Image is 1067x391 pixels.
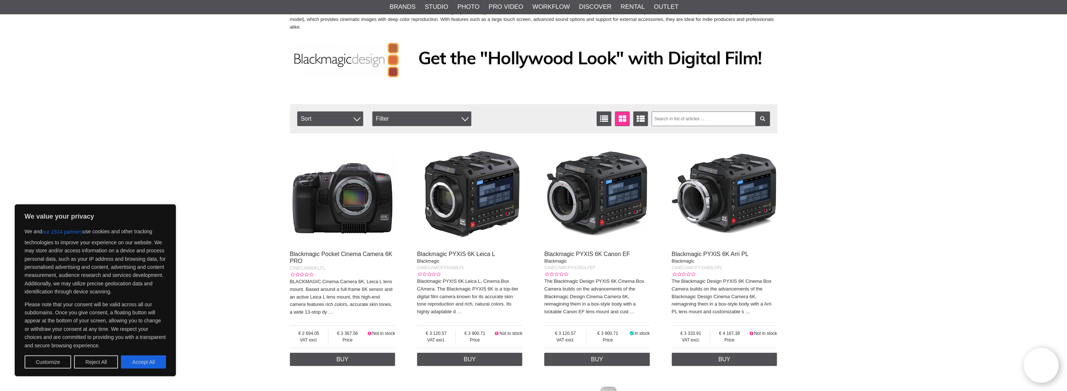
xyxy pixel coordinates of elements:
[417,141,523,246] img: Blackmagic PYXIS 6K Leica L
[672,278,777,316] p: The Blackmagic Design PYXIS 6K Cinema Box Camera builds on the advancements of the Blackmagic Des...
[15,204,176,376] div: We value your privacy
[587,337,629,343] span: Price
[672,271,695,278] div: Customer rating: 0
[372,331,395,336] span: Not in stock
[672,259,694,264] span: Blackmagic
[579,2,612,12] a: Discover
[121,355,166,369] button: Accept All
[544,271,568,278] div: Customer rating: 0
[25,212,166,221] p: We value your privacy
[417,278,523,316] p: Blackmagic PYXIS 6K Leica L, Cinema Box CAmera. The Blackmagic PYXIS 6K is a top-tier digital fil...
[417,330,456,337] span: 3 120.57
[456,337,494,343] span: Price
[390,2,416,12] a: Brands
[710,330,749,337] span: 4 167.39
[710,337,749,343] span: Price
[544,265,595,270] span: CINECAMCPYXD60LFEF
[544,251,630,257] a: Blackmagic PYXIS 6K Canon EF
[629,331,635,336] i: In stock
[328,330,367,337] span: 3 367.56
[615,112,630,126] a: Window
[672,330,710,337] span: 3 333.91
[544,337,586,343] span: VAT excl.
[755,112,770,126] a: Filter
[290,141,395,246] img: Blackmagic Pocket Cinema Camera 6K PRO
[297,112,363,126] span: Sort
[290,330,328,337] span: 2 694.05
[417,259,439,264] span: Blackmagic
[328,309,333,315] a: …
[417,251,495,257] a: Blackmagic PYXIS 6K Leica L
[544,141,650,246] img: Blackmagic PYXIS 6K Canon EF
[417,337,456,343] span: VAT excl.
[672,353,777,366] a: Buy
[290,1,777,31] p: Professional video cameras for in-house productions and film projects. The Blackmagic Pocket Cine...
[672,265,723,270] span: CINECAMCPYXH60LFPL
[587,330,629,337] span: 3 900.71
[749,331,754,336] i: Not in stock
[25,300,166,350] p: Please note that your consent will be valid across all our subdomains. Once you give consent, a f...
[290,278,395,316] p: BLACKMAGIC Cinema Camera 6K, Leica L lens mount. Based around a full-frame 6K sensor and an activ...
[457,309,462,314] a: …
[489,2,523,12] a: Pro Video
[425,2,448,12] a: Studio
[290,36,777,83] img: Blackmagic Design Professional Video Cameras
[290,251,393,264] a: Blackmagic Pocket Cinema Camera 6K PRO
[417,265,465,270] span: CINECAMCPYXA60LFL
[290,266,325,271] span: CINECAM60KLFL
[544,353,650,366] a: Buy
[754,331,777,336] span: Not in stock
[630,309,635,314] a: …
[672,141,777,246] img: Blackmagic PYXIS 6K Arri PL
[74,355,118,369] button: Reject All
[633,112,648,126] a: Extended list
[634,331,650,336] span: In stock
[597,112,611,126] a: List
[544,330,586,337] span: 3 120.57
[290,353,395,366] a: Buy
[494,331,500,336] i: Not in stock
[367,331,372,336] i: Not in stock
[372,112,471,126] div: Filter
[417,271,441,278] div: Customer rating: 0
[544,259,567,264] span: Blackmagic
[25,355,71,369] button: Customize
[457,2,479,12] a: Photo
[544,278,650,316] p: The Blackmagic Design PYXIS 6K Cinema Box Camera builds on the advancements of the Blackmagic Des...
[456,330,494,337] span: 3 900.71
[290,337,328,343] span: VAT excl.
[672,251,749,257] a: Blackmagic PYXIS 6K Arri PL
[621,2,645,12] a: Rental
[417,353,523,366] a: Buy
[654,2,678,12] a: Outlet
[746,309,750,314] a: …
[42,225,83,238] button: our 1514 partners
[328,337,367,343] span: Price
[500,331,523,336] span: Not in stock
[533,2,570,12] a: Workflow
[290,271,313,278] div: Customer rating: 0
[672,337,710,343] span: VAT excl.
[25,225,166,296] p: We and use cookies and other tracking technologies to improve your experience on our website. We ...
[652,112,770,126] input: Search in list of articles ...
